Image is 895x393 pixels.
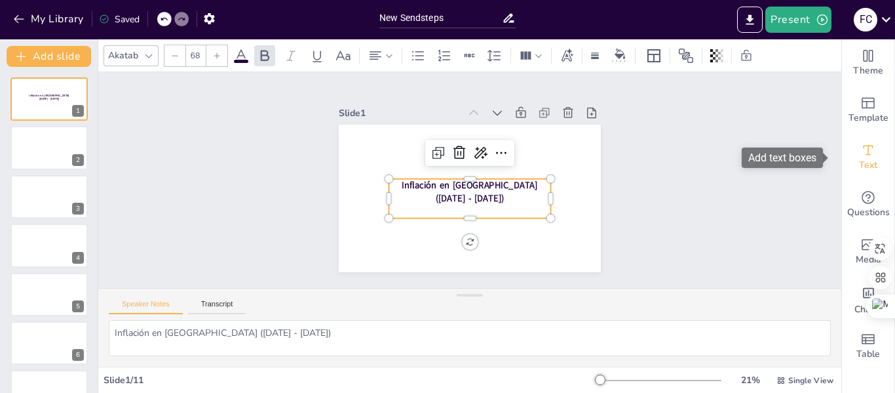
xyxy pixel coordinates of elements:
div: Add ready made slides [842,87,894,134]
div: Get real-time input from your audience [842,181,894,228]
div: Akatab [105,47,141,64]
div: 21 % [734,374,766,386]
span: Template [848,111,888,125]
button: Export to PowerPoint [737,7,763,33]
span: Inflación en [GEOGRAPHIC_DATA] ([DATE] - [DATE]) [421,125,511,242]
div: 4 [72,252,84,264]
button: Transcript [188,300,246,314]
textarea: Inflación en [GEOGRAPHIC_DATA] ([DATE] - [DATE]) [109,320,831,356]
span: Text [859,158,877,173]
div: Slide 1 / 11 [104,374,596,386]
button: Present [765,7,831,33]
span: Position [678,48,694,64]
div: 1 [10,77,88,121]
div: 3 [72,203,84,215]
div: 5 [72,300,84,312]
div: Layout [643,45,664,66]
div: Saved [99,13,140,26]
div: Change the overall theme [842,39,894,87]
div: 6 [72,349,84,361]
div: Column Count [516,45,546,66]
button: My Library [10,9,89,30]
div: 2 [72,154,84,166]
div: 3 [10,175,88,218]
div: 1 [72,105,84,117]
div: Add a table [842,323,894,370]
button: Add slide [7,46,91,67]
span: Charts [854,302,882,317]
div: Slide 1 [442,31,524,136]
span: Inflación en [GEOGRAPHIC_DATA] ([DATE] - [DATE]) [29,93,69,101]
span: Media [856,253,881,267]
div: Add images, graphics, shapes or video [842,228,894,276]
div: Border settings [588,45,602,66]
button: f c [854,7,877,33]
span: Questions [847,205,890,220]
div: Add charts and graphs [842,276,894,323]
div: 6 [10,321,88,365]
div: Background color [610,49,630,62]
div: 5 [10,273,88,316]
input: Insert title [379,9,502,28]
div: Add text boxes [742,148,823,168]
div: 2 [10,126,88,169]
div: Add text boxes [842,134,894,181]
span: Theme [853,64,883,78]
span: Single View [788,375,833,386]
div: f c [854,8,877,31]
div: Text effects [557,45,577,66]
div: 4 [10,224,88,267]
span: Table [856,347,880,362]
button: Speaker Notes [109,300,183,314]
